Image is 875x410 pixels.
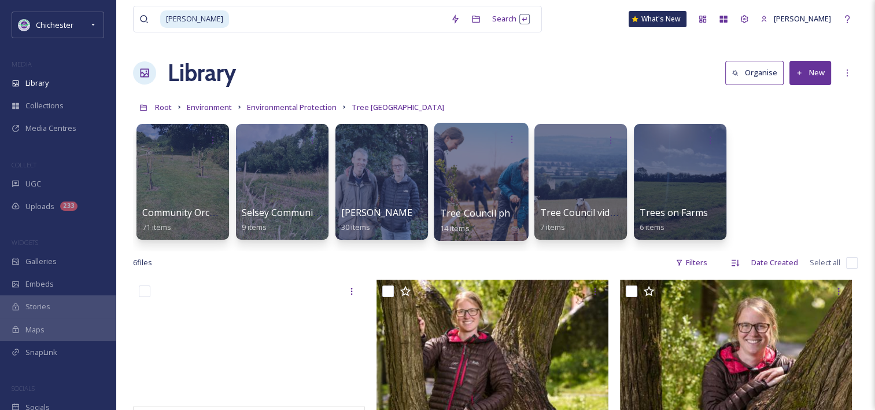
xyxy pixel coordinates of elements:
button: New [789,61,831,85]
span: 6 file s [133,257,152,268]
span: COLLECT [12,160,36,169]
span: Tree [GEOGRAPHIC_DATA] [352,102,444,112]
a: Tree Council photos14 items [440,208,530,233]
span: SnapLink [25,347,57,358]
a: Tree [GEOGRAPHIC_DATA] [352,100,444,114]
span: 71 items [142,222,171,232]
a: Community Orchards71 items [142,207,234,232]
img: Logo_of_Chichester_District_Council.png [19,19,30,31]
span: 14 items [440,222,470,233]
span: Environmental Protection [247,102,337,112]
button: Organise [725,61,784,85]
span: Environment [187,102,232,112]
div: Search [486,8,536,30]
div: Date Created [745,251,804,274]
span: SOCIALS [12,384,35,393]
span: 30 items [341,222,370,232]
span: Chichester [36,20,73,30]
a: Root [155,100,172,114]
a: Library [168,56,236,90]
span: Maps [25,324,45,335]
a: Tree Council videos7 items [540,207,625,232]
span: Tree Council videos [540,206,625,219]
span: [PERSON_NAME] [160,10,229,27]
span: 7 items [540,222,565,232]
a: Selsey Community Tree Nursery9 items [242,207,382,232]
a: [PERSON_NAME] and Cllr [PERSON_NAME]30 items [341,207,527,232]
span: Library [25,78,49,89]
span: UGC [25,178,41,189]
span: Selsey Community Tree Nursery [242,206,382,219]
a: What's New [629,11,686,27]
div: 233 [60,202,77,211]
span: Stories [25,301,50,312]
span: Uploads [25,201,54,212]
span: Media Centres [25,123,76,134]
span: Tree Council photos [440,207,530,219]
a: Environment [187,100,232,114]
span: WIDGETS [12,238,38,247]
span: 6 items [640,222,664,232]
span: Trees on Farms [640,206,708,219]
span: MEDIA [12,60,32,68]
a: Trees on Farms6 items [640,207,708,232]
a: Environmental Protection [247,100,337,114]
span: Community Orchards [142,206,234,219]
span: [PERSON_NAME] [774,13,831,24]
span: Embeds [25,279,54,290]
a: [PERSON_NAME] [755,8,837,30]
span: 9 items [242,222,267,232]
span: Galleries [25,256,57,267]
span: [PERSON_NAME] and Cllr [PERSON_NAME] [341,206,527,219]
span: Select all [810,257,840,268]
span: Collections [25,100,64,111]
div: Filters [670,251,713,274]
span: Root [155,102,172,112]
